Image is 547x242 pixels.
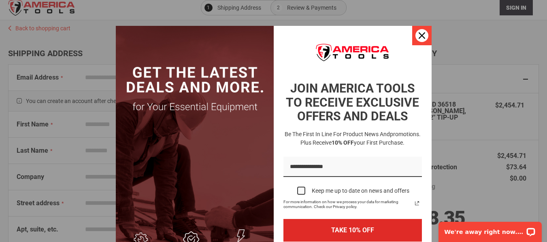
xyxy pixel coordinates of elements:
[419,32,425,39] svg: close icon
[433,217,547,242] iframe: LiveChat chat widget
[283,157,422,177] input: Email field
[286,81,419,123] strong: JOIN AMERICA TOOLS TO RECEIVE EXCLUSIVE OFFERS AND DEALS
[282,130,424,147] h3: Be the first in line for product news and
[283,219,422,241] button: TAKE 10% OFF
[412,198,422,208] svg: link icon
[300,131,421,146] span: promotions. Plus receive your first purchase.
[283,200,412,209] span: For more information on how we process your data for marketing communication. Check our Privacy p...
[332,139,354,146] strong: 10% OFF
[412,26,432,45] button: Close
[312,187,409,194] div: Keep me up to date on news and offers
[412,198,422,208] a: Read our Privacy Policy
